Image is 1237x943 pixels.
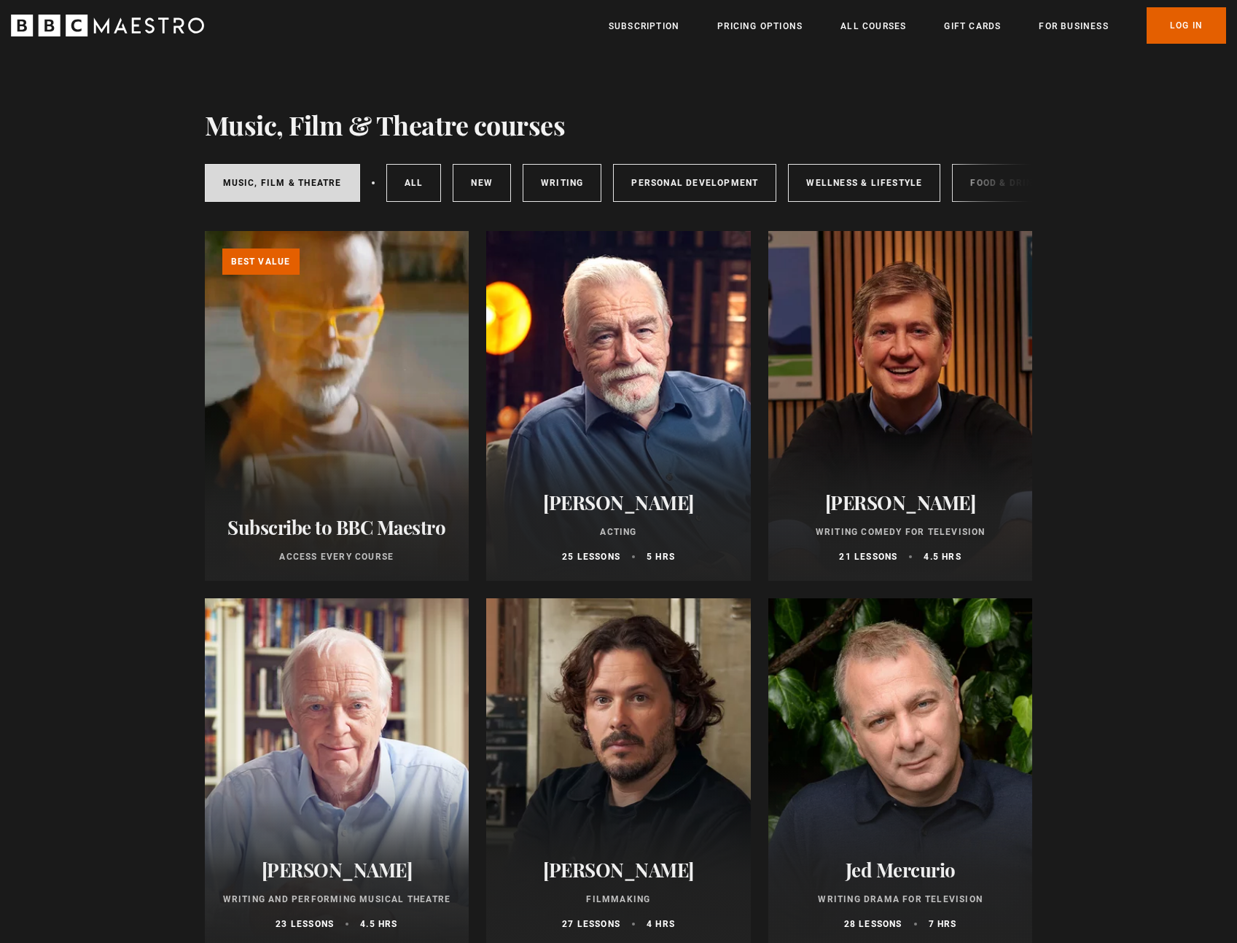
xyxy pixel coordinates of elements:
p: Writing and Performing Musical Theatre [222,893,452,906]
p: 28 lessons [844,917,902,931]
p: Writing Comedy for Television [786,525,1015,539]
a: Writing [523,164,601,202]
a: New [453,164,511,202]
h2: [PERSON_NAME] [786,491,1015,514]
p: 4 hrs [647,917,675,931]
p: Best value [222,249,300,275]
a: Wellness & Lifestyle [788,164,940,202]
p: 4.5 hrs [924,550,961,563]
h2: Jed Mercurio [786,858,1015,881]
a: For business [1039,19,1108,34]
svg: BBC Maestro [11,15,204,36]
p: 7 hrs [929,917,957,931]
a: Log In [1147,7,1226,44]
p: 25 lessons [562,550,620,563]
a: [PERSON_NAME] Acting 25 lessons 5 hrs [486,231,751,581]
a: Personal Development [613,164,776,202]
a: Music, Film & Theatre [205,164,360,202]
h2: [PERSON_NAME] [504,491,733,514]
nav: Primary [609,7,1226,44]
h2: [PERSON_NAME] [222,858,452,881]
h2: [PERSON_NAME] [504,858,733,881]
p: 27 lessons [562,917,620,931]
p: Writing Drama for Television [786,893,1015,906]
p: 4.5 hrs [360,917,397,931]
a: All [386,164,442,202]
a: Subscription [609,19,679,34]
a: Pricing Options [717,19,803,34]
p: 21 lessons [839,550,897,563]
a: [PERSON_NAME] Writing Comedy for Television 21 lessons 4.5 hrs [768,231,1033,581]
p: Acting [504,525,733,539]
a: Gift Cards [944,19,1001,34]
h1: Music, Film & Theatre courses [205,109,566,140]
p: Filmmaking [504,893,733,906]
p: 5 hrs [647,550,675,563]
p: 23 lessons [276,917,334,931]
a: All Courses [840,19,906,34]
